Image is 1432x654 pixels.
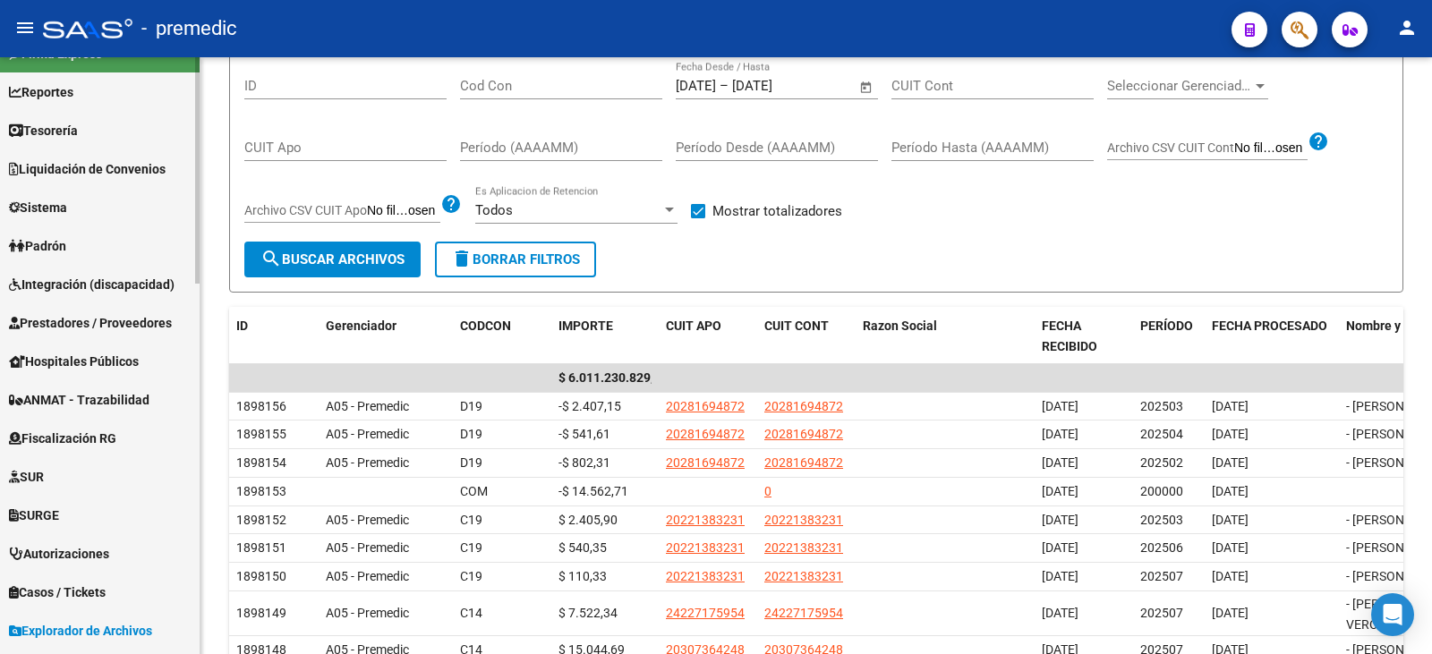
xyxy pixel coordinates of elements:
[475,202,513,218] span: Todos
[1042,455,1078,470] span: [DATE]
[326,569,409,583] span: A05 - Premedic
[764,484,771,498] span: 0
[326,606,409,620] span: A05 - Premedic
[1042,319,1097,353] span: FECHA RECIBIDO
[260,248,282,269] mat-icon: search
[9,467,44,487] span: SUR
[857,77,877,98] button: Open calendar
[666,455,745,470] span: 20281694872
[9,582,106,602] span: Casos / Tickets
[9,544,109,564] span: Autorizaciones
[440,193,462,215] mat-icon: help
[9,82,73,102] span: Reportes
[1107,140,1234,155] span: Archivo CSV CUIT Cont
[236,319,248,333] span: ID
[1042,427,1078,441] span: [DATE]
[720,78,729,94] span: –
[326,540,409,555] span: A05 - Premedic
[764,427,843,441] span: 20281694872
[229,307,319,366] datatable-header-cell: ID
[236,569,286,583] span: 1898150
[1140,513,1183,527] span: 202503
[9,198,67,217] span: Sistema
[236,513,286,527] span: 1898152
[856,307,1035,366] datatable-header-cell: Razon Social
[666,606,745,620] span: 24227175954
[666,513,745,527] span: 20221383231
[1140,540,1183,555] span: 202506
[9,236,66,256] span: Padrón
[1042,399,1078,413] span: [DATE]
[326,513,409,527] span: A05 - Premedic
[236,540,286,555] span: 1898151
[435,242,596,277] button: Borrar Filtros
[558,370,668,385] span: $ 6.011.230.829,59
[453,307,516,366] datatable-header-cell: CODCON
[9,429,116,448] span: Fiscalización RG
[764,540,843,555] span: 20221383231
[14,17,36,38] mat-icon: menu
[1042,484,1078,498] span: [DATE]
[1107,78,1252,94] span: Seleccionar Gerenciador
[326,399,409,413] span: A05 - Premedic
[558,513,618,527] span: $ 2.405,90
[558,569,607,583] span: $ 110,33
[676,78,716,94] input: Start date
[732,78,819,94] input: End date
[1212,319,1327,333] span: FECHA PROCESADO
[1396,17,1418,38] mat-icon: person
[1042,606,1078,620] span: [DATE]
[141,9,237,48] span: - premedic
[460,606,482,620] span: C14
[1212,427,1249,441] span: [DATE]
[260,251,405,268] span: Buscar Archivos
[9,275,175,294] span: Integración (discapacidad)
[9,390,149,410] span: ANMAT - Trazabilidad
[9,313,172,333] span: Prestadores / Proveedores
[764,513,843,527] span: 20221383231
[1212,540,1249,555] span: [DATE]
[236,455,286,470] span: 1898154
[9,352,139,371] span: Hospitales Públicos
[1212,606,1249,620] span: [DATE]
[558,427,610,441] span: -$ 541,61
[460,484,488,498] span: COM
[764,319,829,333] span: CUIT CONT
[1212,569,1249,583] span: [DATE]
[460,319,511,333] span: CODCON
[558,455,610,470] span: -$ 802,31
[558,606,618,620] span: $ 7.522,34
[1042,540,1078,555] span: [DATE]
[460,513,482,527] span: C19
[666,540,745,555] span: 20221383231
[460,399,482,413] span: D19
[551,307,659,366] datatable-header-cell: IMPORTE
[1205,307,1339,366] datatable-header-cell: FECHA PROCESADO
[666,427,745,441] span: 20281694872
[9,121,78,140] span: Tesorería
[1140,569,1183,583] span: 202507
[1140,484,1183,498] span: 200000
[236,606,286,620] span: 1898149
[666,569,745,583] span: 20221383231
[1140,455,1183,470] span: 202502
[460,455,482,470] span: D19
[326,427,409,441] span: A05 - Premedic
[9,621,152,641] span: Explorador de Archivos
[236,427,286,441] span: 1898155
[666,319,721,333] span: CUIT APO
[764,606,843,620] span: 24227175954
[1042,513,1078,527] span: [DATE]
[236,484,286,498] span: 1898153
[659,307,757,366] datatable-header-cell: CUIT APO
[1212,484,1249,498] span: [DATE]
[236,399,286,413] span: 1898156
[1371,593,1414,636] div: Open Intercom Messenger
[1308,131,1329,152] mat-icon: help
[451,248,473,269] mat-icon: delete
[244,203,367,217] span: Archivo CSV CUIT Apo
[712,200,842,222] span: Mostrar totalizadores
[9,505,59,525] span: SURGE
[1212,399,1249,413] span: [DATE]
[244,242,421,277] button: Buscar Archivos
